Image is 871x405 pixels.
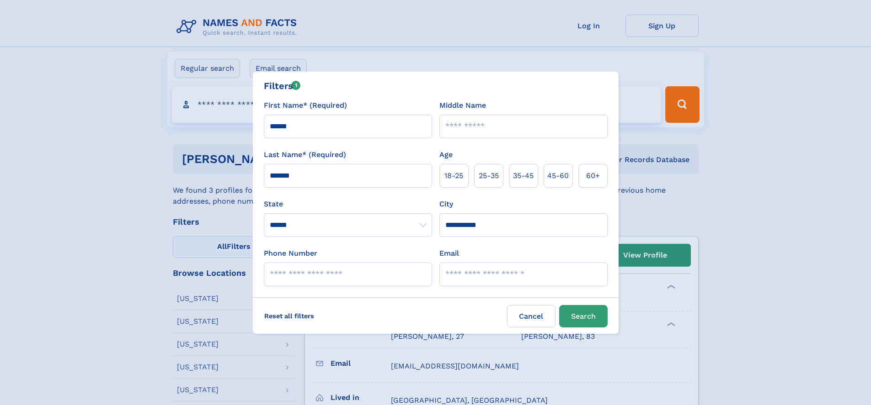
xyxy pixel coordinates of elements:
[439,199,453,210] label: City
[264,79,301,93] div: Filters
[507,305,556,327] label: Cancel
[264,199,432,210] label: State
[547,170,569,181] span: 45‑60
[559,305,608,327] button: Search
[258,305,320,327] label: Reset all filters
[439,100,486,111] label: Middle Name
[264,248,317,259] label: Phone Number
[513,170,534,181] span: 35‑45
[264,100,347,111] label: First Name* (Required)
[586,170,600,181] span: 60+
[439,149,453,160] label: Age
[264,149,346,160] label: Last Name* (Required)
[444,170,463,181] span: 18‑25
[479,170,499,181] span: 25‑35
[439,248,459,259] label: Email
